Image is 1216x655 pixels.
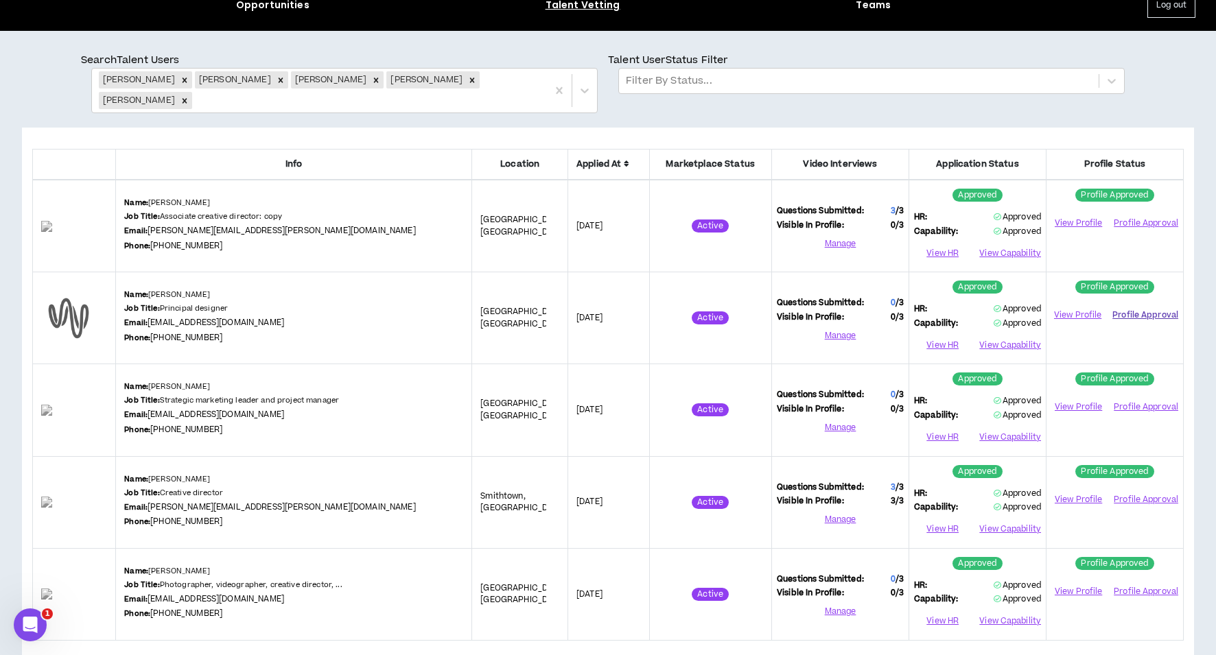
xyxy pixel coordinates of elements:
[124,211,282,222] p: Associate creative director: copy
[124,289,148,300] b: Name:
[952,372,1002,385] sup: Approved
[124,608,150,619] b: Phone:
[1114,397,1178,418] button: Profile Approval
[692,219,729,233] sup: Active
[914,226,959,238] span: Capability:
[777,510,904,530] button: Manage
[891,587,904,599] span: 0
[914,593,959,606] span: Capability:
[777,481,864,494] span: Questions Submitted:
[124,594,148,604] b: Email:
[1051,395,1106,419] a: View Profile
[994,409,1041,421] span: Approved
[994,226,1041,237] span: Approved
[1112,305,1178,326] button: Profile Approval
[1051,580,1106,604] a: View Profile
[1047,149,1184,180] th: Profile Status
[124,211,159,222] b: Job Title:
[994,580,1041,591] span: Approved
[150,332,222,344] a: [PHONE_NUMBER]
[777,573,864,586] span: Questions Submitted:
[896,495,904,507] span: / 3
[124,395,159,405] b: Job Title:
[896,311,904,323] span: / 3
[952,557,1002,570] sup: Approved
[777,602,904,622] button: Manage
[891,481,896,493] span: 3
[124,198,148,208] b: Name:
[777,311,844,324] span: Visible In Profile:
[891,403,904,416] span: 0
[177,71,192,88] div: Remove John Wallace
[148,409,284,420] a: [EMAIL_ADDRESS][DOMAIN_NAME]
[914,211,927,224] span: HR:
[649,149,772,180] th: Marketplace Status
[41,221,107,232] img: lnxphJFaPn45t7JyuRRQ70bJ3r3JWTcaMkMf4zjQ.png
[896,403,904,415] span: / 3
[777,418,904,438] button: Manage
[124,488,223,499] p: Creative director
[1114,489,1178,510] button: Profile Approval
[994,395,1041,407] span: Approved
[124,580,159,590] b: Job Title:
[891,573,896,585] span: 0
[576,220,640,233] p: [DATE]
[979,243,1041,263] button: View Capability
[777,219,844,232] span: Visible In Profile:
[150,424,222,436] a: [PHONE_NUMBER]
[914,501,959,514] span: Capability:
[576,496,640,508] p: [DATE]
[480,582,568,606] span: [GEOGRAPHIC_DATA] , [GEOGRAPHIC_DATA]
[1114,213,1178,234] button: Profile Approval
[777,205,864,217] span: Questions Submitted:
[124,241,150,251] b: Phone:
[994,318,1041,329] span: Approved
[177,92,192,109] div: Remove Shedrick Turner
[124,566,148,576] b: Name:
[386,71,465,88] div: [PERSON_NAME]
[979,519,1041,540] button: View Capability
[914,519,971,540] button: View HR
[480,490,565,514] span: Smithtown , [GEOGRAPHIC_DATA]
[14,608,47,641] iframe: Intercom live chat
[952,189,1002,202] sup: Approved
[896,573,904,585] span: / 3
[124,566,210,577] p: [PERSON_NAME]
[480,306,568,330] span: [GEOGRAPHIC_DATA] , [GEOGRAPHIC_DATA]
[994,303,1041,315] span: Approved
[124,198,210,209] p: [PERSON_NAME]
[41,405,107,416] img: nIjsdtnXREt4YcnkfUD2R5Bvt8zGPbyaTeSBVYGZ.png
[777,389,864,401] span: Questions Submitted:
[124,289,210,300] p: [PERSON_NAME]
[1051,303,1104,327] a: View Profile
[777,587,844,599] span: Visible In Profile:
[914,427,971,448] button: View HR
[99,92,177,109] div: [PERSON_NAME]
[1075,557,1154,570] sup: Profile Approved
[891,297,896,309] span: 0
[896,297,904,309] span: / 3
[891,311,904,324] span: 0
[994,501,1041,513] span: Approved
[914,303,927,315] span: HR:
[124,303,159,313] b: Job Title:
[777,403,844,416] span: Visible In Profile:
[979,427,1041,448] button: View Capability
[952,465,1002,478] sup: Approved
[195,71,273,88] div: [PERSON_NAME]
[994,488,1041,499] span: Approved
[576,404,640,416] p: [DATE]
[1051,211,1106,235] a: View Profile
[41,588,107,599] img: xhe49QIeiS8BuojSX8KdMjEcpkWiFpUoJeI2Xc6e.png
[124,425,150,435] b: Phone:
[1075,465,1154,478] sup: Profile Approved
[576,158,640,171] span: Applied At
[914,611,971,632] button: View HR
[896,587,904,599] span: / 3
[148,317,284,329] a: [EMAIL_ADDRESS][DOMAIN_NAME]
[124,502,148,512] b: Email:
[1075,189,1154,202] sup: Profile Approved
[124,318,148,328] b: Email:
[891,495,904,508] span: 3
[909,149,1047,180] th: Application Status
